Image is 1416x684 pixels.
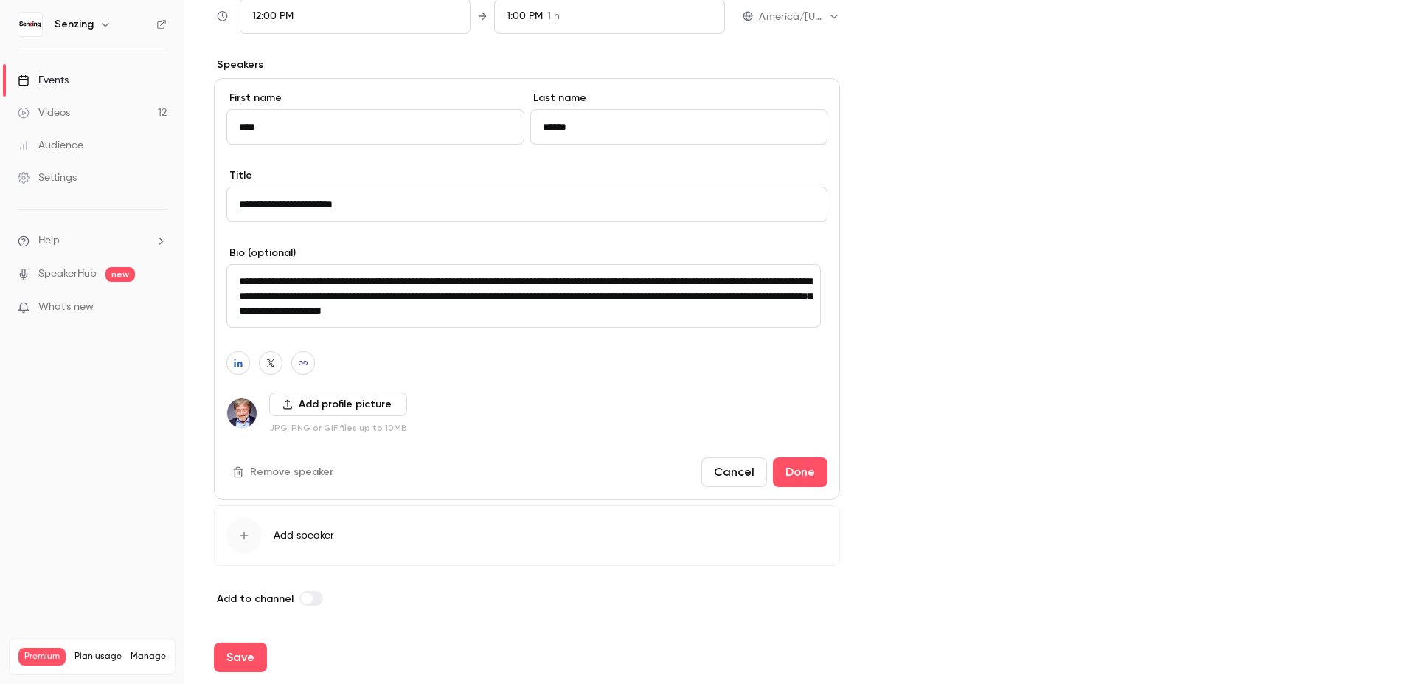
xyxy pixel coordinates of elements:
span: Plan usage [74,651,122,663]
button: Cancel [701,457,767,487]
a: Manage [131,651,166,663]
span: What's new [38,300,94,315]
span: Premium [18,648,66,666]
span: 1:00 PM [507,11,543,21]
button: Done [773,457,827,487]
div: Events [18,73,69,88]
span: 12:00 PM [252,11,294,21]
p: Speakers [214,58,840,72]
img: Paco Nathan [227,398,257,428]
p: JPG, PNG or GIF files up to 10MB [269,422,407,434]
span: 1 h [547,9,560,24]
button: Add speaker [214,505,840,566]
h6: Senzing [55,17,94,32]
span: Add to channel [217,593,294,605]
div: Audience [18,138,83,153]
a: SpeakerHub [38,266,97,282]
li: help-dropdown-opener [18,233,167,249]
iframe: Noticeable Trigger [149,301,167,314]
label: First name [226,91,524,106]
label: Last name [530,91,828,106]
span: Help [38,233,60,249]
button: Save [214,643,267,672]
label: Title [226,168,827,183]
img: Senzing [18,13,42,36]
label: Bio (optional) [226,246,827,260]
button: Remove speaker [226,460,342,484]
div: Settings [18,170,77,185]
div: America/[US_STATE] [759,10,840,24]
div: Videos [18,106,70,120]
span: Add speaker [274,528,334,543]
span: new [105,267,135,282]
button: Add profile picture [269,393,407,416]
